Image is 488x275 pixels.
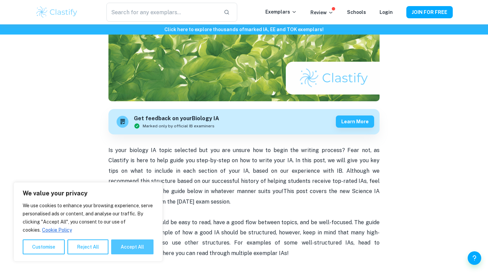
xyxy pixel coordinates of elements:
button: Learn more [336,115,374,128]
h6: Get feedback on your Biology IA [134,114,219,123]
p: We value your privacy [23,189,154,197]
a: Cookie Policy [42,227,72,233]
span: Marked only by official IB examiners [143,123,215,129]
a: Login [380,9,393,15]
p: Exemplars [265,8,297,16]
p: Is your biology IA topic selected but you are unsure how to begin the writing process? Fear not, ... [108,145,380,207]
button: Accept All [111,239,154,254]
button: JOIN FOR FREE [406,6,453,18]
img: Clastify logo [35,5,78,19]
a: Get feedback on yourBiology IAMarked only by official IB examinersLearn more [108,109,380,134]
button: Customise [23,239,65,254]
p: A top-scoring IA should be easy to read, have a good flow between topics, and be well-focused. Th... [108,217,380,259]
p: We use cookies to enhance your browsing experience, serve personalised ads or content, and analys... [23,202,154,234]
a: Schools [347,9,366,15]
button: Help and Feedback [468,251,481,265]
input: Search for any exemplars... [106,3,218,22]
h6: Click here to explore thousands of marked IA, EE and TOK exemplars ! [1,26,487,33]
div: We value your privacy [14,182,163,261]
button: Reject All [67,239,108,254]
p: Review [310,9,333,16]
